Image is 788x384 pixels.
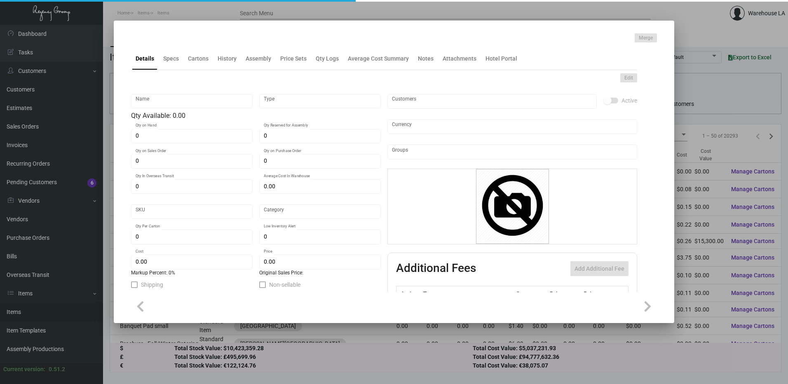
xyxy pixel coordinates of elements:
[348,54,409,63] div: Average Cost Summary
[163,54,179,63] div: Specs
[396,286,422,301] th: Active
[548,286,582,301] th: Price
[316,54,339,63] div: Qty Logs
[421,286,514,301] th: Type
[392,149,633,155] input: Add new..
[396,261,476,276] h2: Additional Fees
[3,365,45,374] div: Current version:
[443,54,476,63] div: Attachments
[418,54,434,63] div: Notes
[570,261,629,276] button: Add Additional Fee
[485,54,517,63] div: Hotel Portal
[246,54,271,63] div: Assembly
[624,75,633,82] span: Edit
[49,365,65,374] div: 0.51.2
[639,35,653,42] span: Merge
[218,54,237,63] div: History
[392,98,593,105] input: Add new..
[582,286,619,301] th: Price type
[575,265,624,272] span: Add Additional Fee
[514,286,547,301] th: Cost
[269,280,300,290] span: Non-sellable
[280,54,307,63] div: Price Sets
[141,280,163,290] span: Shipping
[136,54,154,63] div: Details
[131,111,381,121] div: Qty Available: 0.00
[635,33,657,42] button: Merge
[188,54,209,63] div: Cartons
[620,73,637,82] button: Edit
[621,96,637,105] span: Active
